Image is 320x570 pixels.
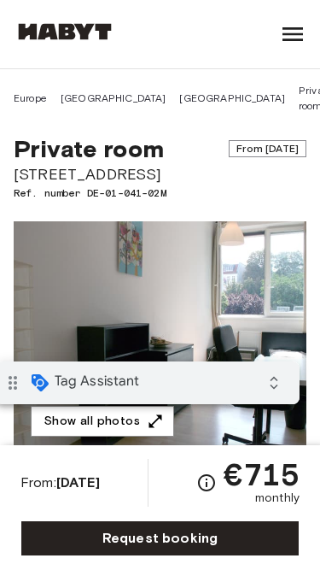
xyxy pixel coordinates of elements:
a: [GEOGRAPHIC_DATA] [61,91,166,106]
a: [GEOGRAPHIC_DATA] [179,91,285,106]
span: Tag Assistant [59,11,143,28]
img: Marketing picture of unit DE-01-041-02M [14,221,306,454]
span: From [DATE] [229,140,306,157]
span: monthly [255,490,300,507]
i: Collapse debug badge [261,4,295,38]
button: Show all photos [31,406,174,438]
span: From: [20,473,100,492]
svg: Check cost overview for full price breakdown. Please note that discounts apply to new joiners onl... [196,473,217,493]
a: Request booking [20,520,300,556]
a: Europe [14,91,47,106]
span: Private room [14,134,164,163]
span: [STREET_ADDRESS] [14,163,306,185]
b: [DATE] [56,474,100,491]
span: Ref. number DE-01-041-02M [14,185,306,201]
img: Habyt [14,23,116,40]
span: €715 [224,459,300,490]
